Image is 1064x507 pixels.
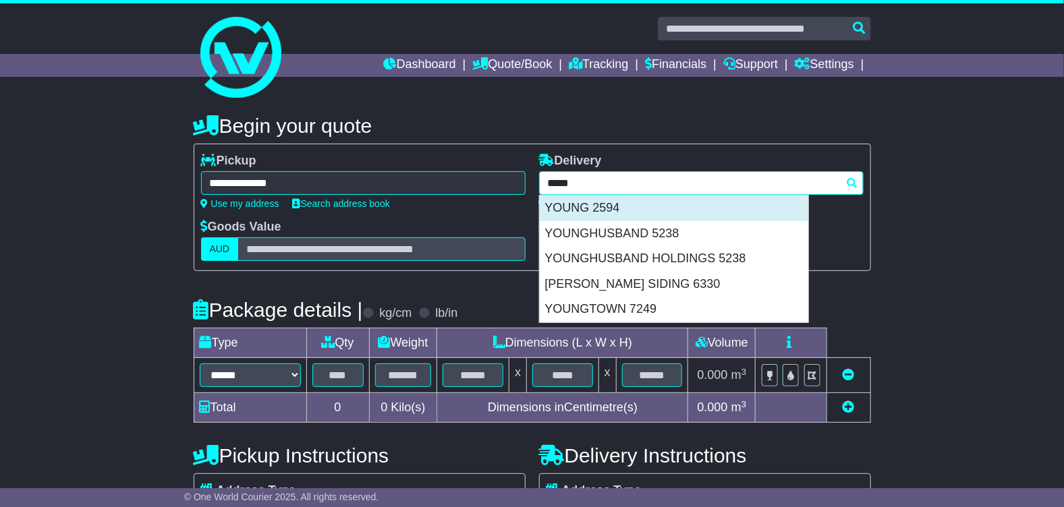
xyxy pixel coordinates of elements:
[540,272,808,297] div: [PERSON_NAME] SIDING 6330
[194,115,871,137] h4: Begin your quote
[201,220,281,235] label: Goods Value
[569,54,628,77] a: Tracking
[437,328,688,358] td: Dimensions (L x W x H)
[741,399,747,409] sup: 3
[598,358,616,393] td: x
[194,444,526,467] h4: Pickup Instructions
[201,483,296,498] label: Address Type
[731,400,747,414] span: m
[194,393,306,423] td: Total
[369,328,437,358] td: Weight
[437,393,688,423] td: Dimensions in Centimetre(s)
[539,154,602,169] label: Delivery
[540,221,808,247] div: YOUNGHUSBAND 5238
[723,54,778,77] a: Support
[540,246,808,272] div: YOUNGHUSBAND HOLDINGS 5238
[379,306,412,321] label: kg/cm
[509,358,527,393] td: x
[201,154,256,169] label: Pickup
[843,368,855,382] a: Remove this item
[306,328,369,358] td: Qty
[306,393,369,423] td: 0
[843,400,855,414] a: Add new item
[698,368,728,382] span: 0.000
[645,54,706,77] a: Financials
[731,368,747,382] span: m
[540,196,808,221] div: YOUNG 2594
[698,400,728,414] span: 0.000
[184,491,379,502] span: © One World Courier 2025. All rights reserved.
[384,54,456,77] a: Dashboard
[688,328,756,358] td: Volume
[741,367,747,377] sup: 3
[194,328,306,358] td: Type
[539,171,864,195] typeahead: Please provide city
[194,299,363,321] h4: Package details |
[201,237,239,261] label: AUD
[547,483,642,498] label: Address Type
[381,400,387,414] span: 0
[369,393,437,423] td: Kilo(s)
[795,54,854,77] a: Settings
[293,198,390,209] a: Search address book
[539,444,871,467] h4: Delivery Instructions
[540,297,808,322] div: YOUNGTOWN 7249
[472,54,552,77] a: Quote/Book
[201,198,279,209] a: Use my address
[435,306,457,321] label: lb/in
